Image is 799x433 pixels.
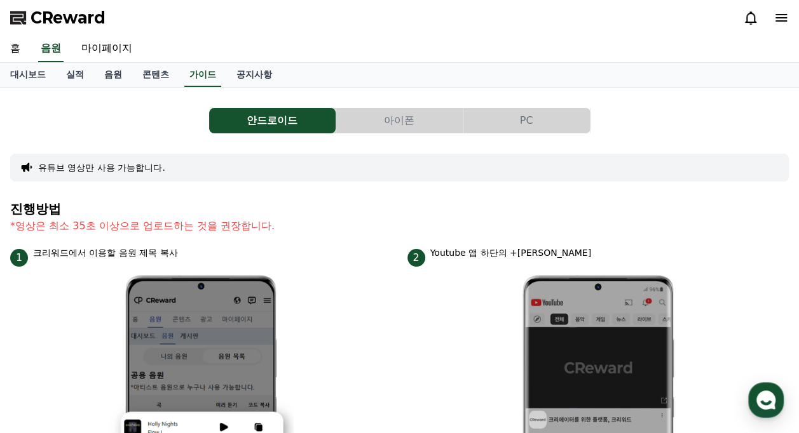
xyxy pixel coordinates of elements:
button: 안드로이드 [209,108,336,133]
a: 설정 [164,328,244,359]
p: *영상은 최소 35초 이상으로 업로드하는 것을 권장합니다. [10,218,789,234]
a: 홈 [4,328,84,359]
a: 공지사항 [226,63,282,87]
a: 음원 [94,63,132,87]
span: 설정 [196,347,212,357]
button: 아이폰 [336,108,463,133]
span: 1 [10,249,28,267]
a: 가이드 [184,63,221,87]
span: CReward [31,8,106,28]
a: 콘텐츠 [132,63,179,87]
span: 2 [407,249,425,267]
h4: 진행방법 [10,202,789,216]
a: 대화 [84,328,164,359]
span: 대화 [116,347,132,357]
a: 실적 [56,63,94,87]
button: 유튜브 영상만 사용 가능합니다. [38,161,165,174]
a: CReward [10,8,106,28]
p: 크리워드에서 이용할 음원 제목 복사 [33,246,178,260]
a: 마이페이지 [71,36,142,62]
p: Youtube 앱 하단의 +[PERSON_NAME] [430,246,591,260]
span: 홈 [40,347,48,357]
button: PC [463,108,590,133]
a: 음원 [38,36,64,62]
